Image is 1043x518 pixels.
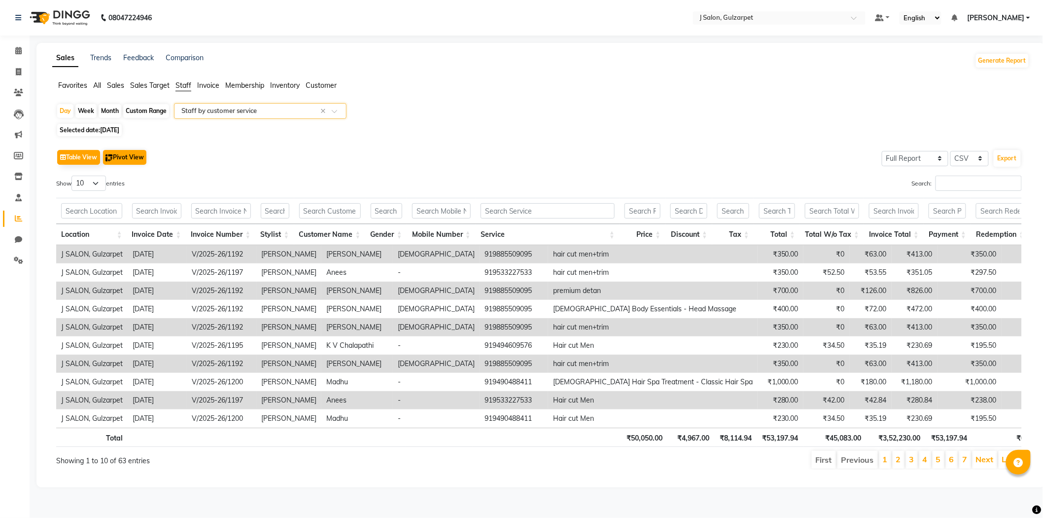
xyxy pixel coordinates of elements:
td: Madhu [321,409,393,428]
button: Export [994,150,1021,167]
td: ₹0 [803,282,850,300]
span: Clear all [320,106,329,116]
a: Sales [52,49,78,67]
td: ₹0 [803,318,850,336]
td: ₹826.00 [892,282,938,300]
td: [PERSON_NAME] [321,300,393,318]
td: [PERSON_NAME] [256,373,321,391]
a: Last [1002,454,1018,464]
td: [DATE] [128,391,187,409]
th: Invoice Total: activate to sort column ascending [864,224,924,245]
td: [DEMOGRAPHIC_DATA] [393,318,480,336]
td: [DEMOGRAPHIC_DATA] [393,300,480,318]
td: ₹1,180.00 [892,373,938,391]
td: 919533227533 [480,391,548,409]
td: hair cut men+trim [548,355,758,373]
td: [PERSON_NAME] [256,409,321,428]
a: 1 [883,454,888,464]
th: Payment: activate to sort column ascending [924,224,971,245]
td: ₹53.55 [850,263,892,282]
td: - [393,263,480,282]
a: 3 [909,454,914,464]
td: [PERSON_NAME] [256,282,321,300]
td: ₹126.00 [850,282,892,300]
div: Month [99,104,121,118]
td: ₹350.00 [758,318,803,336]
td: J SALON, Gulzarpet [56,318,128,336]
td: ₹0 [803,355,850,373]
th: Tax: activate to sort column ascending [712,224,754,245]
td: [DEMOGRAPHIC_DATA] Hair Spa Treatment - Classic Hair Spa [548,373,758,391]
span: [PERSON_NAME] [967,13,1024,23]
input: Search Invoice Date [132,203,181,219]
input: Search Invoice Number [191,203,251,219]
td: ₹413.00 [892,318,938,336]
td: - [393,336,480,355]
span: All [93,81,101,90]
a: 5 [936,454,941,464]
td: ₹280.00 [758,391,803,409]
select: Showentries [71,176,106,191]
th: Customer Name: activate to sort column ascending [294,224,366,245]
td: ₹400.00 [938,300,1002,318]
td: [DATE] [128,409,187,428]
td: ₹351.05 [892,263,938,282]
td: [PERSON_NAME] [256,391,321,409]
td: J SALON, Gulzarpet [56,282,128,300]
span: Selected date: [57,124,122,136]
input: Search Service [481,203,615,219]
input: Search: [936,176,1022,191]
td: 919885509095 [480,282,548,300]
td: [PERSON_NAME] [256,263,321,282]
td: ₹35.19 [850,409,892,428]
a: 4 [923,454,928,464]
th: ₹53,197.94 [926,428,973,447]
td: [DATE] [128,336,187,355]
td: ₹0 [803,373,850,391]
input: Search Mobile Number [412,203,471,219]
td: ₹230.00 [758,409,803,428]
a: 7 [963,454,968,464]
td: ₹195.50 [938,409,1002,428]
td: [DEMOGRAPHIC_DATA] [393,245,480,263]
td: [DEMOGRAPHIC_DATA] [393,282,480,300]
a: Feedback [123,53,154,62]
div: Day [57,104,73,118]
td: J SALON, Gulzarpet [56,355,128,373]
td: hair cut men+trim [548,263,758,282]
a: Trends [90,53,111,62]
td: V/2025-26/1192 [187,318,256,336]
td: [PERSON_NAME] [256,336,321,355]
label: Search: [912,176,1022,191]
td: [PERSON_NAME] [321,245,393,263]
td: J SALON, Gulzarpet [56,300,128,318]
input: Search Payment [929,203,966,219]
td: ₹230.00 [758,336,803,355]
td: [DEMOGRAPHIC_DATA] Body Essentials - Head Massage [548,300,758,318]
th: ₹53,197.94 [757,428,803,447]
td: [DATE] [128,318,187,336]
button: Table View [57,150,100,165]
input: Search Location [61,203,122,219]
td: [DATE] [128,373,187,391]
td: ₹230.69 [892,409,938,428]
th: Service: activate to sort column ascending [476,224,620,245]
th: Total W/o Tax: activate to sort column ascending [800,224,864,245]
td: [DATE] [128,300,187,318]
input: Search Invoice Total [869,203,919,219]
label: Show entries [56,176,125,191]
td: ₹280.84 [892,391,938,409]
td: Hair cut Men [548,409,758,428]
button: Generate Report [976,54,1029,68]
td: [PERSON_NAME] [321,355,393,373]
td: Madhu [321,373,393,391]
td: J SALON, Gulzarpet [56,245,128,263]
span: Staff [175,81,191,90]
input: Search Gender [371,203,402,219]
a: 6 [949,454,954,464]
td: [PERSON_NAME] [256,318,321,336]
span: Sales Target [130,81,170,90]
td: hair cut men+trim [548,318,758,336]
th: Total [56,428,128,447]
td: Hair cut Men [548,391,758,409]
